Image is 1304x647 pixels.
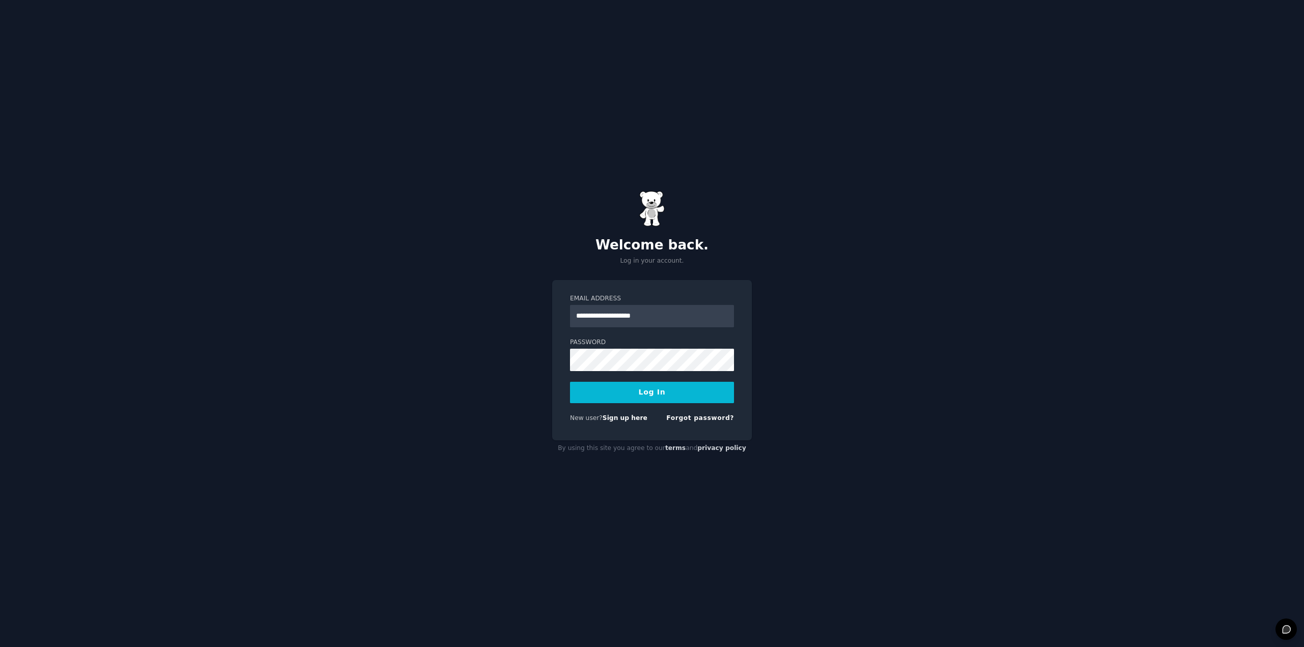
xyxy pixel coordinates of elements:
a: privacy policy [697,444,746,452]
p: Log in your account. [552,257,752,266]
a: Forgot password? [666,414,734,421]
img: Gummy Bear [639,191,665,227]
h2: Welcome back. [552,237,752,254]
span: New user? [570,414,603,421]
label: Password [570,338,734,347]
button: Log In [570,382,734,403]
a: terms [665,444,686,452]
a: Sign up here [603,414,647,421]
div: By using this site you agree to our and [552,440,752,457]
label: Email Address [570,294,734,303]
